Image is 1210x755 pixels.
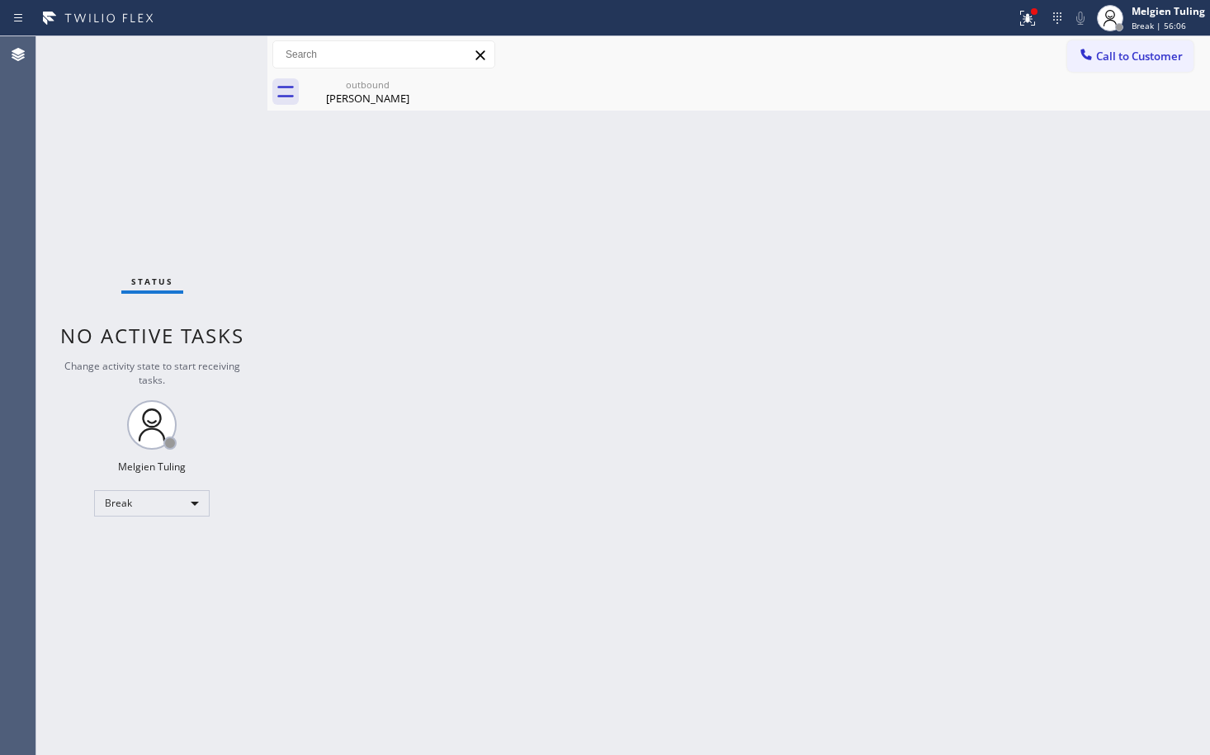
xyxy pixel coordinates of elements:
button: Mute [1069,7,1092,30]
div: [PERSON_NAME] [305,91,430,106]
div: Rob Moore [305,73,430,111]
div: Break [94,490,210,517]
span: Call to Customer [1096,49,1183,64]
span: Change activity state to start receiving tasks. [64,359,240,387]
div: Melgien Tuling [118,460,186,474]
input: Search [273,41,494,68]
span: Status [131,276,173,287]
div: Melgien Tuling [1132,4,1205,18]
button: Call to Customer [1067,40,1193,72]
span: No active tasks [60,322,244,349]
div: outbound [305,78,430,91]
span: Break | 56:06 [1132,20,1186,31]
